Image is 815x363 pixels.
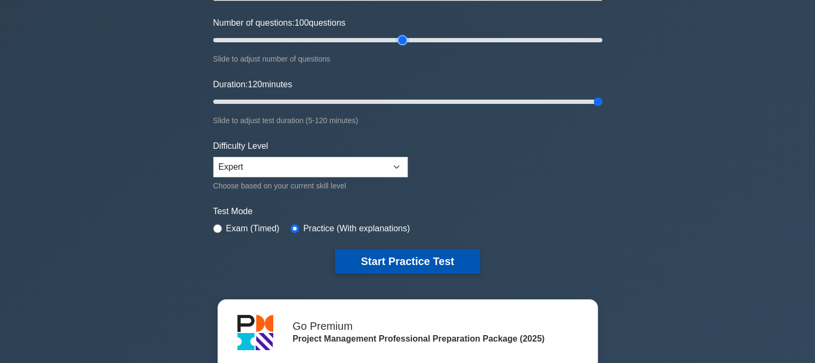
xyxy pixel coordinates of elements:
[226,222,280,235] label: Exam (Timed)
[213,52,602,65] div: Slide to adjust number of questions
[248,80,262,89] span: 120
[213,179,408,192] div: Choose based on your current skill level
[213,78,293,91] label: Duration: minutes
[213,140,268,153] label: Difficulty Level
[213,114,602,127] div: Slide to adjust test duration (5-120 minutes)
[335,249,480,274] button: Start Practice Test
[303,222,410,235] label: Practice (With explanations)
[213,17,346,29] label: Number of questions: questions
[295,18,309,27] span: 100
[213,205,602,218] label: Test Mode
